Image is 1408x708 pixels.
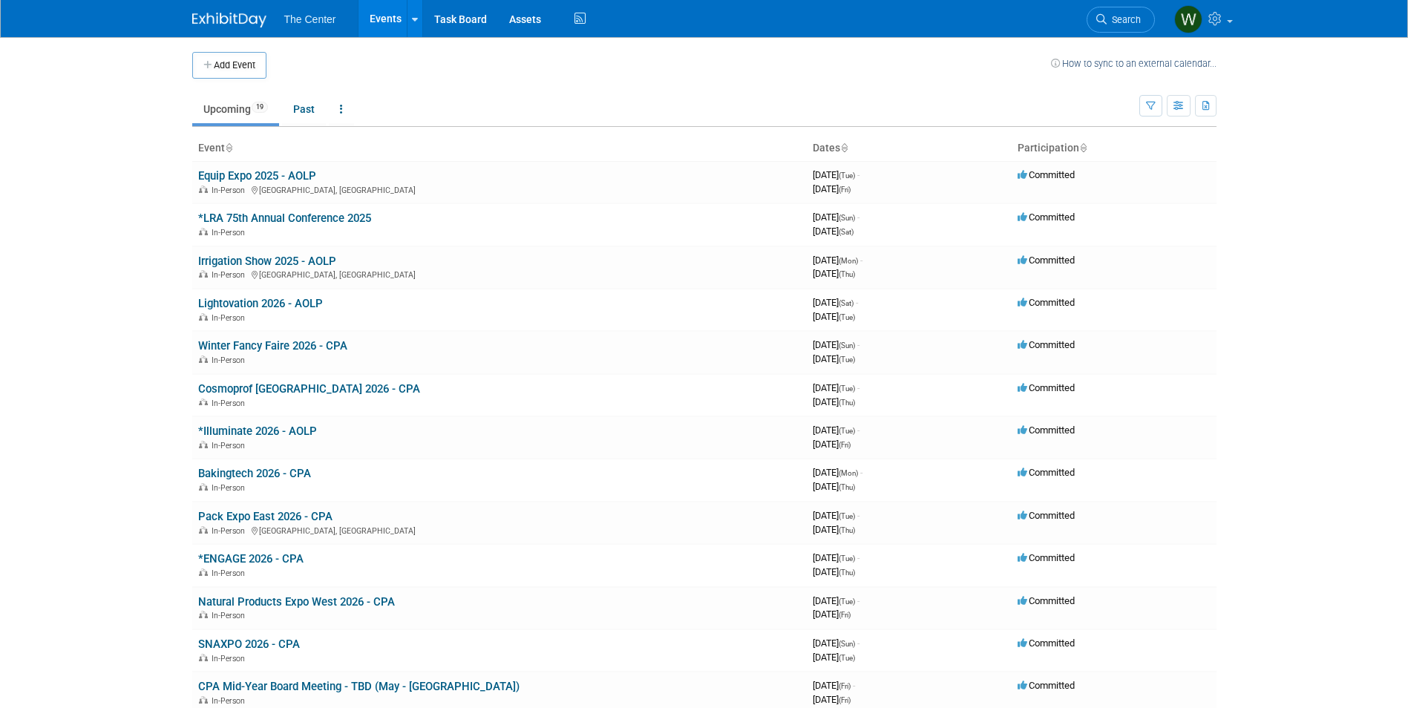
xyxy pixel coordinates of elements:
img: In-Person Event [199,568,208,576]
a: Equip Expo 2025 - AOLP [198,169,316,183]
div: [GEOGRAPHIC_DATA], [GEOGRAPHIC_DATA] [198,268,801,280]
span: (Sat) [839,299,854,307]
a: *LRA 75th Annual Conference 2025 [198,212,371,225]
span: [DATE] [813,311,855,322]
span: - [857,339,859,350]
span: In-Person [212,526,249,536]
span: (Fri) [839,696,851,704]
a: Cosmoprof [GEOGRAPHIC_DATA] 2026 - CPA [198,382,420,396]
span: [DATE] [813,169,859,180]
span: - [857,510,859,521]
span: Committed [1018,510,1075,521]
span: In-Person [212,313,249,323]
span: (Tue) [839,427,855,435]
a: How to sync to an external calendar... [1051,58,1217,69]
div: [GEOGRAPHIC_DATA], [GEOGRAPHIC_DATA] [198,524,801,536]
span: In-Person [212,441,249,450]
span: [DATE] [813,353,855,364]
span: Committed [1018,467,1075,478]
img: In-Person Event [199,270,208,278]
span: - [860,255,862,266]
img: In-Person Event [199,186,208,193]
img: In-Person Event [199,696,208,704]
a: Bakingtech 2026 - CPA [198,467,311,480]
span: (Tue) [839,512,855,520]
span: (Tue) [839,355,855,364]
span: (Thu) [839,399,855,407]
span: (Fri) [839,682,851,690]
span: [DATE] [813,439,851,450]
span: Committed [1018,595,1075,606]
span: (Thu) [839,526,855,534]
span: [DATE] [813,425,859,436]
a: CPA Mid-Year Board Meeting - TBD (May - [GEOGRAPHIC_DATA]) [198,680,520,693]
span: Committed [1018,169,1075,180]
span: [DATE] [813,680,855,691]
a: Lightovation 2026 - AOLP [198,297,323,310]
span: (Tue) [839,313,855,321]
span: (Fri) [839,186,851,194]
a: Past [282,95,326,123]
span: (Tue) [839,597,855,606]
span: (Thu) [839,270,855,278]
a: Sort by Start Date [840,142,848,154]
span: Committed [1018,212,1075,223]
span: In-Person [212,611,249,620]
span: [DATE] [813,382,859,393]
span: (Thu) [839,483,855,491]
span: [DATE] [813,694,851,705]
span: (Tue) [839,384,855,393]
span: Committed [1018,425,1075,436]
span: The Center [284,13,336,25]
a: Irrigation Show 2025 - AOLP [198,255,336,268]
a: *ENGAGE 2026 - CPA [198,552,304,566]
span: In-Person [212,696,249,706]
span: (Mon) [839,469,858,477]
span: [DATE] [813,652,855,663]
span: [DATE] [813,552,859,563]
span: [DATE] [813,510,859,521]
span: [DATE] [813,524,855,535]
span: - [857,382,859,393]
span: [DATE] [813,226,854,237]
span: Committed [1018,297,1075,308]
span: [DATE] [813,595,859,606]
span: (Fri) [839,611,851,619]
div: [GEOGRAPHIC_DATA], [GEOGRAPHIC_DATA] [198,183,801,195]
span: (Sun) [839,214,855,222]
span: 19 [252,102,268,113]
span: [DATE] [813,183,851,194]
th: Event [192,136,807,161]
span: (Sat) [839,228,854,236]
img: In-Person Event [199,228,208,235]
span: (Fri) [839,441,851,449]
a: Search [1087,7,1155,33]
th: Participation [1012,136,1217,161]
a: SNAXPO 2026 - CPA [198,637,300,651]
span: - [857,595,859,606]
span: - [857,552,859,563]
img: In-Person Event [199,313,208,321]
span: In-Person [212,654,249,663]
span: [DATE] [813,396,855,407]
span: (Sun) [839,640,855,648]
span: [DATE] [813,566,855,577]
span: - [857,212,859,223]
span: [DATE] [813,339,859,350]
a: Winter Fancy Faire 2026 - CPA [198,339,347,353]
span: [DATE] [813,268,855,279]
span: In-Person [212,270,249,280]
span: In-Person [212,355,249,365]
span: [DATE] [813,609,851,620]
span: Committed [1018,255,1075,266]
span: - [856,297,858,308]
span: (Sun) [839,341,855,350]
img: Whitney Mueller [1174,5,1202,33]
span: In-Person [212,483,249,493]
img: In-Person Event [199,355,208,363]
span: [DATE] [813,481,855,492]
span: In-Person [212,399,249,408]
span: Committed [1018,382,1075,393]
span: [DATE] [813,212,859,223]
span: In-Person [212,186,249,195]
